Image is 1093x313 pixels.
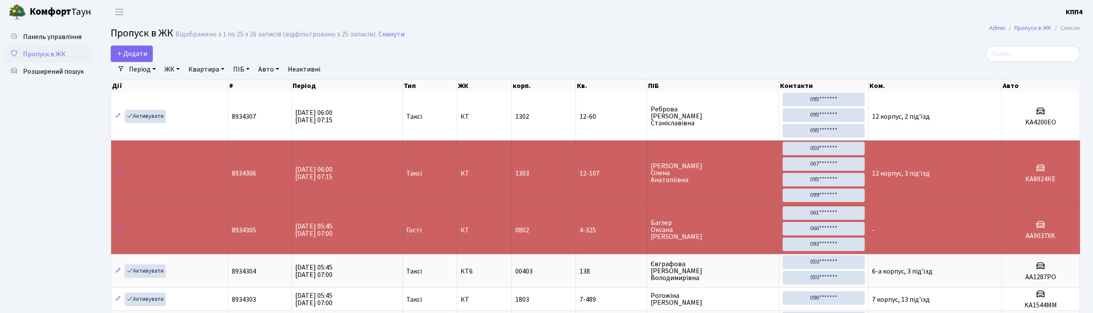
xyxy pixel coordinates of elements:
[295,263,333,280] span: [DATE] 05:45 [DATE] 07:00
[295,291,333,308] span: [DATE] 05:45 [DATE] 07:00
[461,296,508,303] span: КТ
[579,170,643,177] span: 12-107
[1005,232,1076,240] h5: AA9037XK
[515,267,533,276] span: 00403
[228,80,292,92] th: #
[125,62,159,77] a: Період
[461,170,508,177] span: КТ
[161,62,183,77] a: ЖК
[515,295,529,304] span: 1803
[651,292,775,306] span: Рогожіна [PERSON_NAME]
[232,225,256,235] span: 8934305
[1002,80,1080,92] th: Авто
[111,26,173,41] span: Пропуск в ЖК
[23,49,66,59] span: Пропуск в ЖК
[576,80,647,92] th: Кв.
[379,30,405,39] a: Скинути
[185,62,228,77] a: Квартира
[461,227,508,234] span: КТ
[9,3,26,21] img: logo.png
[23,32,82,42] span: Панель управління
[111,46,153,62] a: Додати
[4,63,91,80] a: Розширений пошук
[869,80,1002,92] th: Ком.
[579,296,643,303] span: 7-489
[406,268,422,275] span: Таксі
[1051,23,1080,33] li: Список
[125,293,166,306] a: Активувати
[461,113,508,120] span: КТ
[651,219,775,240] span: Баглер Оксана [PERSON_NAME]
[232,169,256,178] span: 8934306
[1066,7,1083,17] a: КПП4
[292,80,403,92] th: Період
[125,264,166,278] a: Активувати
[515,169,529,178] span: 1303
[872,267,932,276] span: 6-а корпус, 3 під'їзд
[1005,301,1076,310] h5: KA1544MM
[406,113,422,120] span: Таксі
[295,108,333,125] span: [DATE] 06:00 [DATE] 07:15
[1014,23,1051,33] a: Пропуск в ЖК
[284,62,324,77] a: Неактивні
[175,30,377,39] div: Відображено з 1 по 25 з 26 записів (відфільтровано з 25 записів).
[30,5,91,20] span: Таун
[1005,175,1076,183] h5: КА8924КЕ
[111,80,228,92] th: Дії
[457,80,512,92] th: ЖК
[109,5,130,19] button: Переключити навігацію
[872,112,930,121] span: 12 корпус, 2 під'їзд
[651,163,775,183] span: [PERSON_NAME] Олена Анатоліївна
[651,106,775,127] span: Реброва [PERSON_NAME] Станіславівна
[116,49,147,59] span: Додати
[579,113,643,120] span: 12-60
[403,80,457,92] th: Тип
[4,28,91,46] a: Панель управління
[406,296,422,303] span: Таксі
[255,62,283,77] a: Авто
[872,169,930,178] span: 12 корпус, 3 під'їзд
[4,46,91,63] a: Пропуск в ЖК
[406,227,421,234] span: Гості
[579,227,643,234] span: 4-325
[1005,273,1076,281] h5: АА1287РО
[23,67,84,76] span: Розширений пошук
[232,267,256,276] span: 8934304
[232,295,256,304] span: 8934303
[406,170,422,177] span: Таксі
[647,80,779,92] th: ПІБ
[989,23,1005,33] a: Admin
[1005,118,1076,127] h5: KA4200EO
[986,46,1080,62] input: Пошук...
[461,268,508,275] span: КТ6
[651,261,775,281] span: Євграфова [PERSON_NAME] Володимирівна
[125,110,166,123] a: Активувати
[976,19,1093,37] nav: breadcrumb
[295,165,333,182] span: [DATE] 06:00 [DATE] 07:15
[515,112,529,121] span: 1302
[230,62,253,77] a: ПІБ
[295,222,333,238] span: [DATE] 05:45 [DATE] 07:00
[872,225,875,235] span: -
[512,80,576,92] th: корп.
[872,295,930,304] span: 7 корпус, 13 під'їзд
[30,5,71,19] b: Комфорт
[779,80,869,92] th: Контакти
[579,268,643,275] span: 138
[232,112,256,121] span: 8934307
[515,225,529,235] span: 0802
